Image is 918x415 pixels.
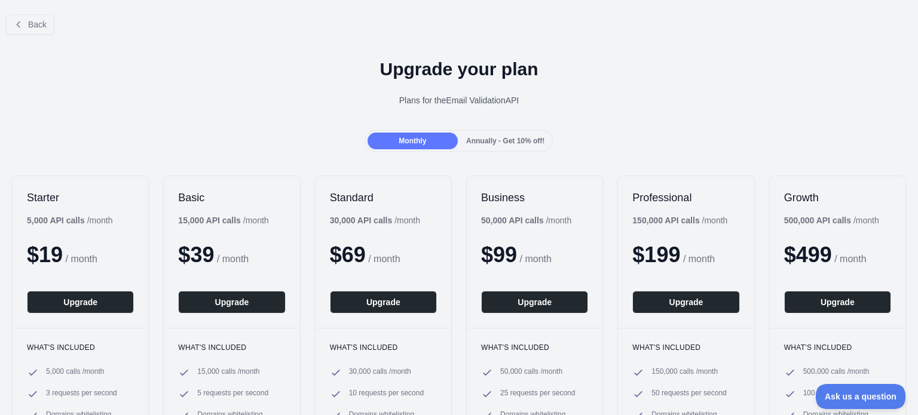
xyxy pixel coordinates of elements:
[481,242,517,267] span: $ 99
[330,216,393,225] b: 30,000 API calls
[816,384,906,409] iframe: Toggle Customer Support
[632,242,680,267] span: $ 199
[330,214,420,226] div: / month
[784,190,891,205] h2: Growth
[481,216,544,225] b: 50,000 API calls
[481,214,571,226] div: / month
[632,190,739,205] h2: Professional
[330,190,437,205] h2: Standard
[330,242,366,267] span: $ 69
[784,214,879,226] div: / month
[632,214,727,226] div: / month
[784,242,832,267] span: $ 499
[632,216,699,225] b: 150,000 API calls
[481,190,588,205] h2: Business
[784,216,851,225] b: 500,000 API calls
